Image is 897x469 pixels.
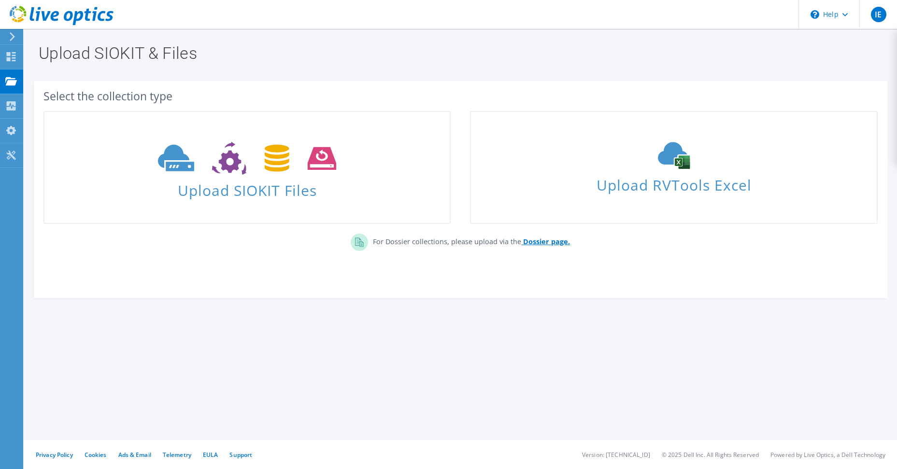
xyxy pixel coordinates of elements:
a: Ads & Email [118,451,151,459]
div: Select the collection type [43,91,878,101]
a: Privacy Policy [36,451,73,459]
li: Powered by Live Optics, a Dell Technology [770,451,885,459]
a: Telemetry [163,451,191,459]
p: For Dossier collections, please upload via the [368,234,570,247]
a: Support [229,451,252,459]
li: © 2025 Dell Inc. All Rights Reserved [662,451,759,459]
span: Upload RVTools Excel [471,172,876,193]
svg: \n [811,10,819,19]
a: Cookies [85,451,107,459]
a: EULA [203,451,218,459]
a: Upload SIOKIT Files [43,111,451,224]
a: Dossier page. [521,237,570,246]
b: Dossier page. [523,237,570,246]
span: IE [871,7,886,22]
span: Upload SIOKIT Files [44,177,450,198]
h1: Upload SIOKIT & Files [39,45,878,61]
li: Version: [TECHNICAL_ID] [582,451,650,459]
a: Upload RVTools Excel [470,111,877,224]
